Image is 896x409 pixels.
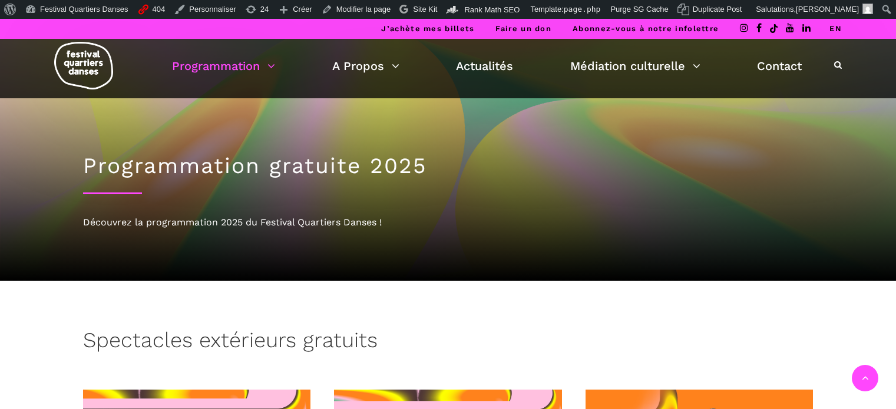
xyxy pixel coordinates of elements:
span: [PERSON_NAME] [796,5,859,14]
a: Actualités [456,56,513,76]
h1: Programmation gratuite 2025 [83,153,814,179]
a: J’achète mes billets [381,24,474,33]
span: page.php [564,5,601,14]
span: Site Kit [413,5,437,14]
span: Rank Math SEO [464,5,520,14]
a: EN [829,24,842,33]
a: Médiation culturelle [570,56,700,76]
a: Abonnez-vous à notre infolettre [573,24,719,33]
a: Faire un don [495,24,551,33]
a: A Propos [332,56,399,76]
a: Contact [757,56,802,76]
img: logo-fqd-med [54,42,113,89]
h3: Spectacles extérieurs gratuits [83,328,378,357]
a: Programmation [172,56,275,76]
div: Découvrez la programmation 2025 du Festival Quartiers Danses ! [83,215,814,230]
